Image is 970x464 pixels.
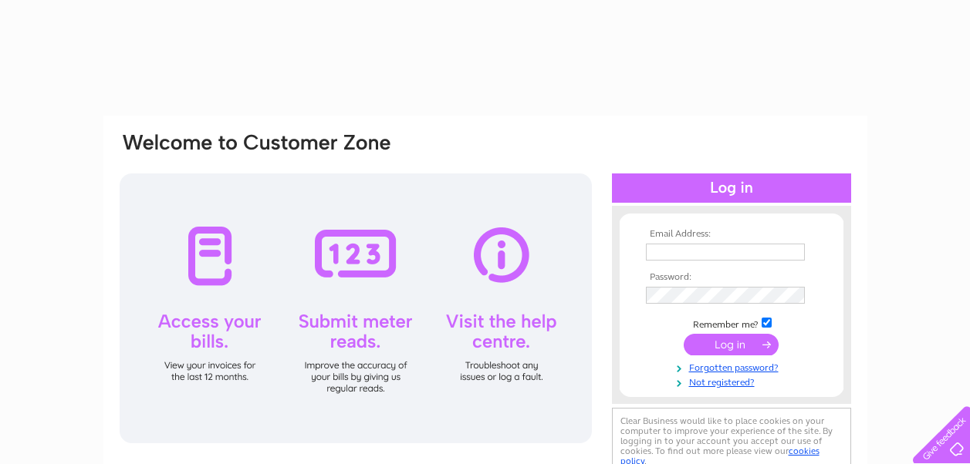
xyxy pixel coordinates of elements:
[642,315,821,331] td: Remember me?
[642,272,821,283] th: Password:
[646,359,821,374] a: Forgotten password?
[684,334,779,355] input: Submit
[642,229,821,240] th: Email Address:
[646,374,821,388] a: Not registered?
